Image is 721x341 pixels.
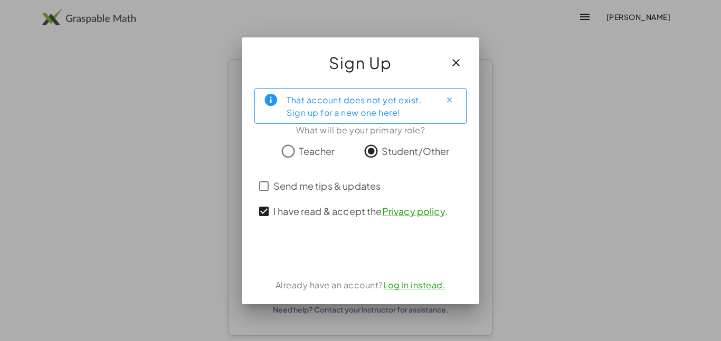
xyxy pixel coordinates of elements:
span: I have read & accept the . [273,204,448,218]
div: What will be your primary role? [254,124,467,137]
span: Sign Up [329,50,392,75]
button: Close [441,92,458,109]
span: Student/Other [382,144,450,158]
div: That account does not yet exist. Sign up for a new one here! [287,93,432,119]
a: Log In instead. [383,279,446,290]
span: Send me tips & updates [273,179,381,193]
iframe: Sign in with Google Button [302,240,419,263]
a: Privacy policy [382,205,445,217]
span: Teacher [299,144,335,158]
div: Already have an account? [254,279,467,291]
